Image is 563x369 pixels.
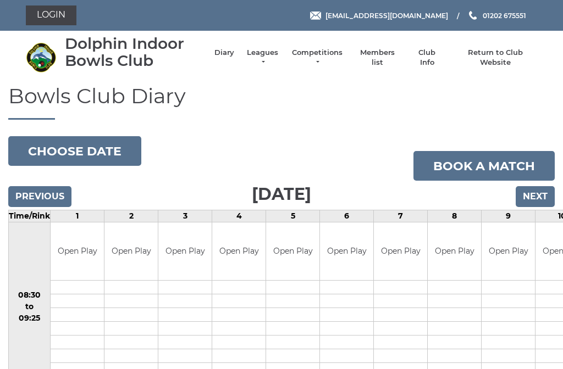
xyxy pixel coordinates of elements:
[482,222,535,280] td: Open Play
[212,222,266,280] td: Open Play
[214,48,234,58] a: Diary
[245,48,280,68] a: Leagues
[428,210,482,222] td: 8
[26,42,56,72] img: Dolphin Indoor Bowls Club
[516,186,555,207] input: Next
[310,10,448,21] a: Email [EMAIL_ADDRESS][DOMAIN_NAME]
[51,222,104,280] td: Open Play
[325,11,448,19] span: [EMAIL_ADDRESS][DOMAIN_NAME]
[266,222,319,280] td: Open Play
[374,210,428,222] td: 7
[212,210,266,222] td: 4
[158,210,212,222] td: 3
[482,210,536,222] td: 9
[51,210,104,222] td: 1
[9,210,51,222] td: Time/Rink
[8,186,71,207] input: Previous
[354,48,400,68] a: Members list
[374,222,427,280] td: Open Play
[26,5,76,25] a: Login
[158,222,212,280] td: Open Play
[8,85,555,120] h1: Bowls Club Diary
[320,222,373,280] td: Open Play
[483,11,526,19] span: 01202 675551
[467,10,526,21] a: Phone us 01202 675551
[413,151,555,181] a: Book a match
[65,35,203,69] div: Dolphin Indoor Bowls Club
[469,11,477,20] img: Phone us
[8,136,141,166] button: Choose date
[104,222,158,280] td: Open Play
[454,48,537,68] a: Return to Club Website
[291,48,344,68] a: Competitions
[310,12,321,20] img: Email
[104,210,158,222] td: 2
[320,210,374,222] td: 6
[428,222,481,280] td: Open Play
[266,210,320,222] td: 5
[411,48,443,68] a: Club Info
